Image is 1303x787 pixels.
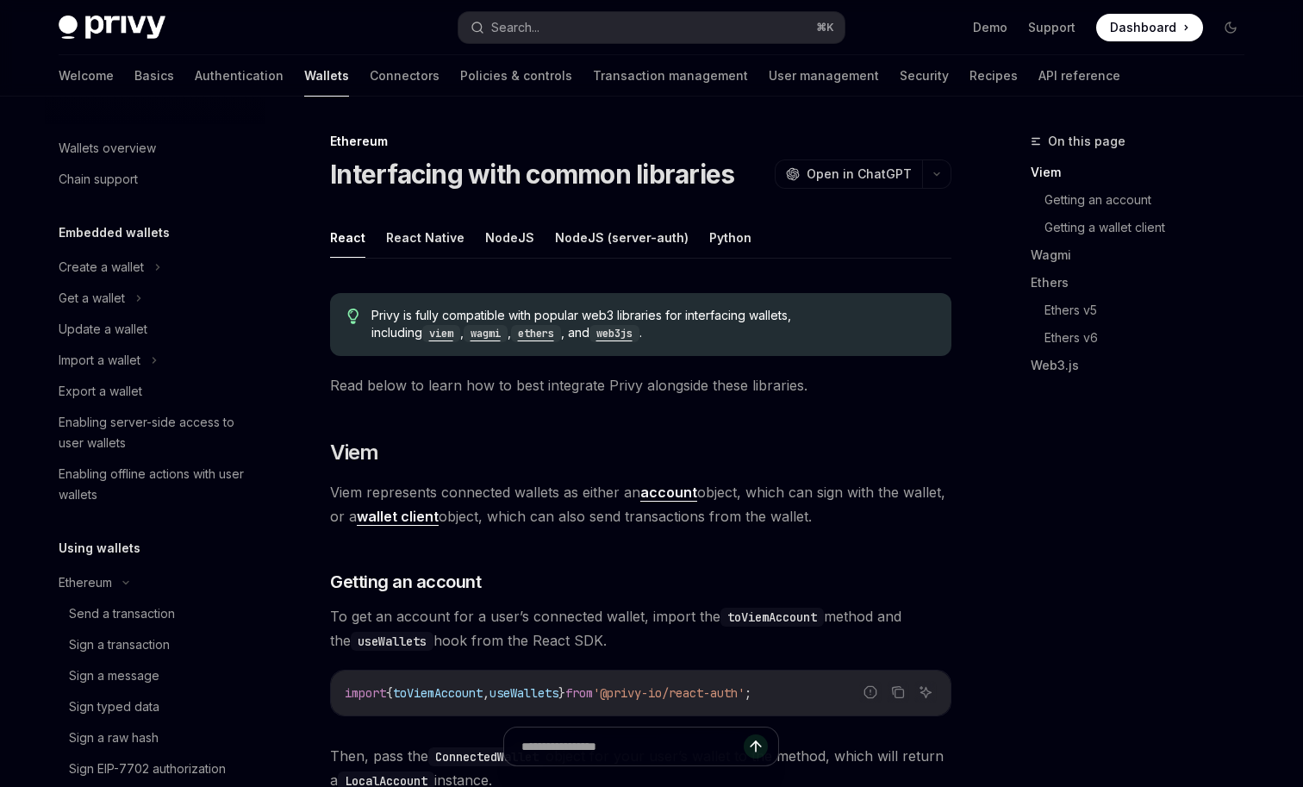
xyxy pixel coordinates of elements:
[769,55,879,97] a: User management
[914,681,937,703] button: Ask AI
[589,325,639,342] code: web3js
[59,538,140,559] h5: Using wallets
[59,381,142,402] div: Export a wallet
[558,685,565,701] span: }
[483,685,489,701] span: ,
[59,412,255,453] div: Enabling server-side access to user wallets
[59,319,147,340] div: Update a wallet
[744,734,768,759] button: Send message
[1048,131,1125,152] span: On this page
[1028,19,1075,36] a: Support
[45,314,265,345] a: Update a wallet
[195,55,284,97] a: Authentication
[304,55,349,97] a: Wallets
[59,169,138,190] div: Chain support
[69,696,159,717] div: Sign typed data
[386,217,464,258] button: React Native
[45,164,265,195] a: Chain support
[330,373,951,397] span: Read below to learn how to best integrate Privy alongside these libraries.
[59,350,140,371] div: Import a wallet
[859,681,882,703] button: Report incorrect code
[69,665,159,686] div: Sign a message
[485,217,534,258] button: NodeJS
[491,17,539,38] div: Search...
[900,55,949,97] a: Security
[887,681,909,703] button: Copy the contents from the code block
[59,222,170,243] h5: Embedded wallets
[464,325,508,342] code: wagmi
[511,325,561,342] code: ethers
[59,138,156,159] div: Wallets overview
[640,484,697,502] a: account
[640,484,697,501] strong: account
[593,685,745,701] span: '@privy-io/react-auth'
[555,217,689,258] button: NodeJS (server-auth)
[59,572,112,593] div: Ethereum
[69,634,170,655] div: Sign a transaction
[511,325,561,340] a: ethers
[1096,14,1203,41] a: Dashboard
[45,459,265,510] a: Enabling offline actions with user wallets
[45,722,265,753] a: Sign a raw hash
[422,325,460,342] code: viem
[1044,214,1258,241] a: Getting a wallet client
[134,55,174,97] a: Basics
[775,159,922,189] button: Open in ChatGPT
[330,604,951,653] span: To get an account for a user’s connected wallet, import the method and the hook from the React SDK.
[330,217,365,258] button: React
[1044,297,1258,324] a: Ethers v5
[357,508,439,525] strong: wallet client
[45,660,265,691] a: Sign a message
[489,685,558,701] span: useWallets
[45,691,265,722] a: Sign typed data
[458,12,845,43] button: Search...⌘K
[69,728,159,748] div: Sign a raw hash
[720,608,824,627] code: toViemAccount
[589,325,639,340] a: web3js
[357,508,439,526] a: wallet client
[460,55,572,97] a: Policies & controls
[370,55,440,97] a: Connectors
[330,570,481,594] span: Getting an account
[330,159,734,190] h1: Interfacing with common libraries
[1217,14,1244,41] button: Toggle dark mode
[45,753,265,784] a: Sign EIP-7702 authorization
[59,55,114,97] a: Welcome
[1110,19,1176,36] span: Dashboard
[1044,186,1258,214] a: Getting an account
[59,257,144,278] div: Create a wallet
[816,21,834,34] span: ⌘ K
[330,480,951,528] span: Viem represents connected wallets as either an object, which can sign with the wallet, or a objec...
[565,685,593,701] span: from
[1031,269,1258,297] a: Ethers
[1031,241,1258,269] a: Wagmi
[745,685,751,701] span: ;
[59,288,125,309] div: Get a wallet
[45,133,265,164] a: Wallets overview
[593,55,748,97] a: Transaction management
[347,309,359,324] svg: Tip
[807,166,912,183] span: Open in ChatGPT
[709,217,751,258] button: Python
[1031,352,1258,379] a: Web3.js
[973,19,1007,36] a: Demo
[386,685,393,701] span: {
[45,598,265,629] a: Send a transaction
[45,407,265,459] a: Enabling server-side access to user wallets
[345,685,386,701] span: import
[330,439,379,466] span: Viem
[422,325,460,340] a: viem
[69,759,226,779] div: Sign EIP-7702 authorization
[371,307,934,342] span: Privy is fully compatible with popular web3 libraries for interfacing wallets, including , , , and .
[330,133,951,150] div: Ethereum
[1044,324,1258,352] a: Ethers v6
[1031,159,1258,186] a: Viem
[69,603,175,624] div: Send a transaction
[393,685,483,701] span: toViemAccount
[969,55,1018,97] a: Recipes
[59,16,165,40] img: dark logo
[45,629,265,660] a: Sign a transaction
[1038,55,1120,97] a: API reference
[45,376,265,407] a: Export a wallet
[59,464,255,505] div: Enabling offline actions with user wallets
